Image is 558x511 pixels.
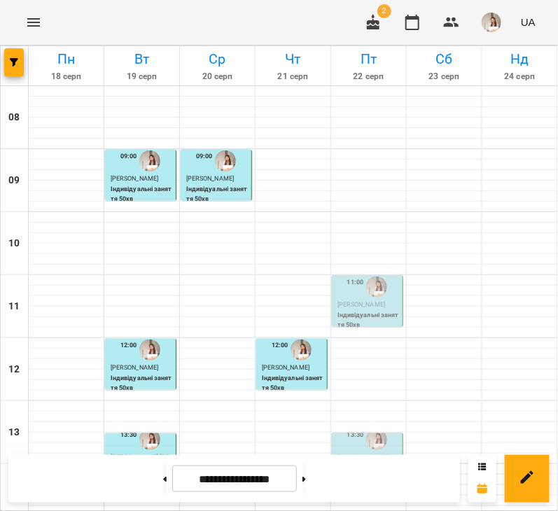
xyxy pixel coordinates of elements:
button: Menu [17,6,50,39]
img: Катерина Гаврищук [291,339,312,360]
h6: Вт [106,48,177,70]
label: 09:00 [120,151,137,161]
h6: 23 серп [409,70,480,83]
h6: Ср [182,48,253,70]
h6: Пт [333,48,404,70]
span: UA [521,15,536,29]
p: Індивідуальні заняття 50хв [262,374,324,393]
h6: 09 [8,173,20,188]
h6: 11 [8,299,20,314]
label: 12:00 [120,340,137,350]
span: [PERSON_NAME] [111,175,158,182]
h6: 20 серп [182,70,253,83]
h6: 21 серп [258,70,328,83]
h6: 08 [8,110,20,125]
h6: 13 [8,425,20,440]
h6: 24 серп [484,70,555,83]
img: Катерина Гаврищук [366,276,387,297]
h6: Нд [484,48,555,70]
h6: 18 серп [31,70,102,83]
img: Катерина Гаврищук [139,150,160,171]
span: [PERSON_NAME] [262,364,309,371]
img: Катерина Гаврищук [366,429,387,450]
p: Індивідуальні заняття 50хв [337,311,400,330]
img: 712aada8251ba8fda70bc04018b69839.jpg [482,13,501,32]
img: Катерина Гаврищук [139,339,160,360]
h6: 22 серп [333,70,404,83]
span: [PERSON_NAME] [186,175,234,182]
h6: Чт [258,48,328,70]
span: 2 [377,4,391,18]
label: 13:30 [120,430,137,440]
label: 09:00 [196,151,213,161]
p: Індивідуальні заняття 50хв [186,185,249,204]
label: 11:00 [347,277,364,287]
img: Катерина Гаврищук [139,429,160,450]
img: Катерина Гаврищук [215,150,236,171]
span: [PERSON_NAME] [111,364,158,371]
h6: Сб [409,48,480,70]
p: Індивідуальні заняття 50хв [111,185,173,204]
h6: 19 серп [106,70,177,83]
label: 13:30 [347,430,364,440]
h6: Пн [31,48,102,70]
h6: 12 [8,362,20,377]
h6: 10 [8,236,20,251]
button: UA [515,9,541,35]
span: [PERSON_NAME] [337,301,385,308]
label: 12:00 [272,340,288,350]
p: Індивідуальні заняття 50хв [111,374,173,393]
